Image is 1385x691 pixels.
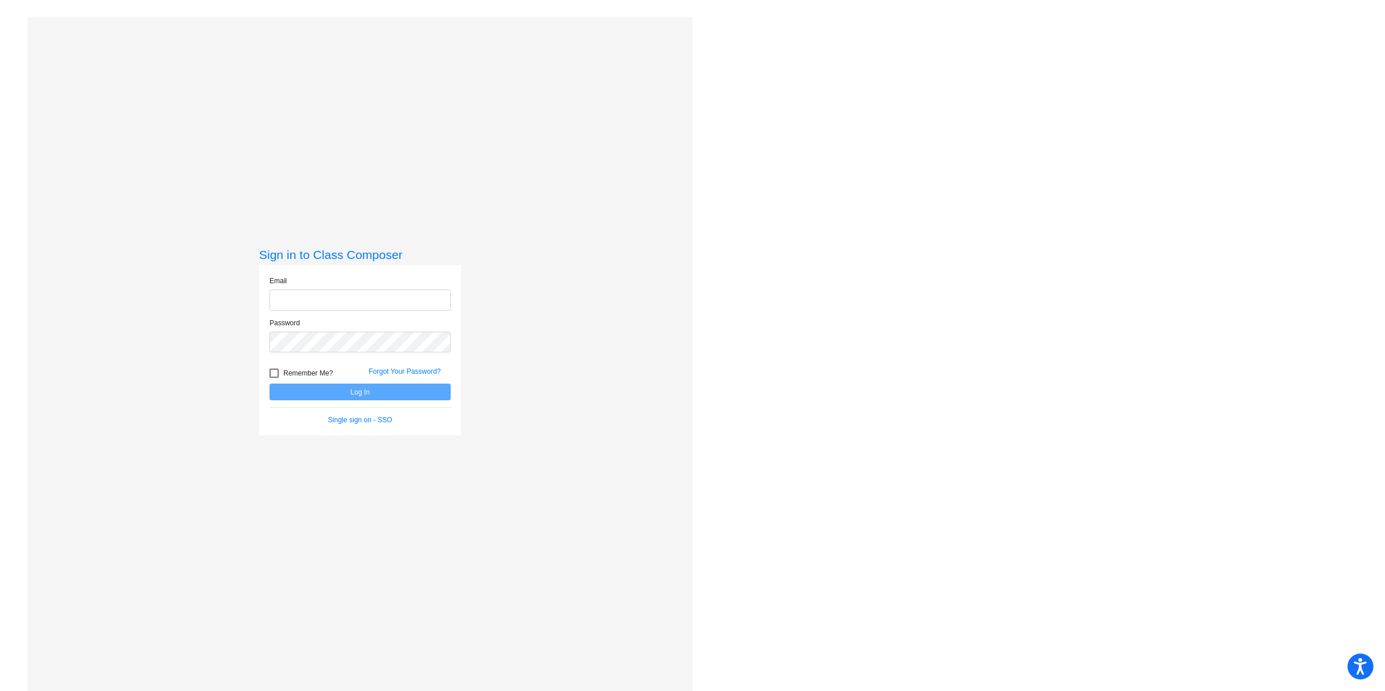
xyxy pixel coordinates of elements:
a: Forgot Your Password? [369,367,441,375]
span: Remember Me? [283,366,333,380]
button: Log In [269,384,451,400]
h3: Sign in to Class Composer [259,247,461,262]
label: Password [269,318,300,328]
label: Email [269,276,287,286]
a: Single sign on - SSO [328,416,392,424]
